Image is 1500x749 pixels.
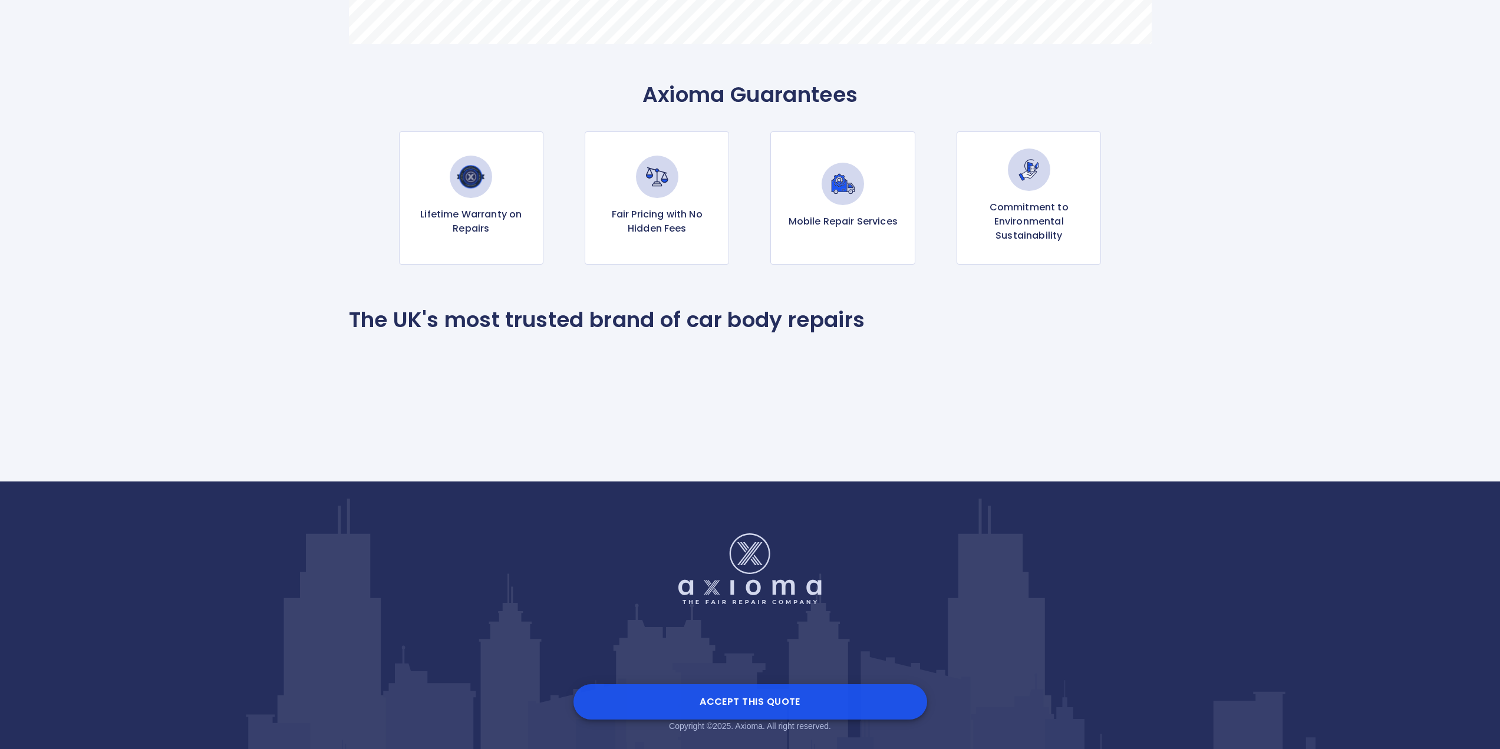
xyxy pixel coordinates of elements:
[595,207,719,236] p: Fair Pricing with No Hidden Fees
[573,684,927,720] button: Accept this Quote
[409,207,533,236] p: Lifetime Warranty on Repairs
[1008,149,1050,191] img: Commitment to Environmental Sustainability
[636,156,678,198] img: Fair Pricing with No Hidden Fees
[967,200,1091,243] p: Commitment to Environmental Sustainability
[678,533,822,604] img: Logo
[349,82,1152,108] p: Axioma Guarantees
[349,307,865,333] p: The UK's most trusted brand of car body repairs
[822,163,864,205] img: Mobile Repair Services
[349,352,1152,434] iframe: Customer reviews powered by Trustpilot
[450,156,492,198] img: Lifetime Warranty on Repairs
[789,215,898,229] p: Mobile Repair Services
